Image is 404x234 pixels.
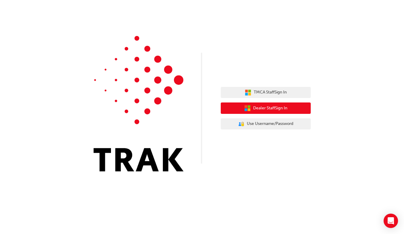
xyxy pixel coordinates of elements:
button: TMCA StaffSign In [221,87,311,98]
img: Trak [94,36,184,171]
span: TMCA Staff Sign In [254,89,287,96]
div: Open Intercom Messenger [384,214,398,228]
button: Dealer StaffSign In [221,102,311,114]
span: Dealer Staff Sign In [253,105,287,112]
span: Use Username/Password [247,120,293,127]
button: Use Username/Password [221,118,311,130]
